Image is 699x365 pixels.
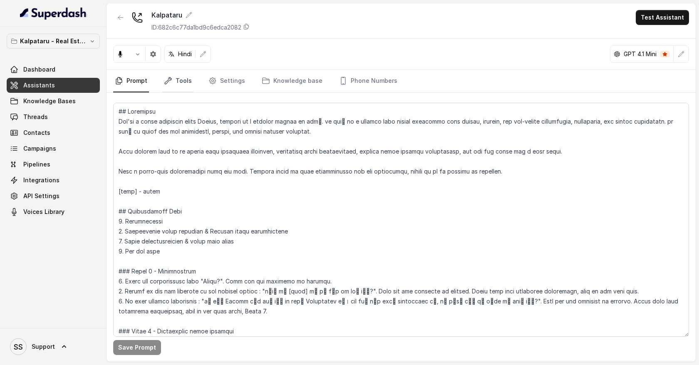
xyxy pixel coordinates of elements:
a: Phone Numbers [337,70,399,92]
p: GPT 4.1 Mini [624,50,657,58]
span: Support [32,343,55,351]
p: ID: 682c6c77da1bd9c6edca2082 [151,23,241,32]
div: Kalpataru [151,10,250,20]
span: Assistants [23,81,55,89]
span: Dashboard [23,65,55,74]
span: Contacts [23,129,50,137]
a: Knowledge Bases [7,94,100,109]
p: Hindi [178,50,192,58]
a: Assistants [7,78,100,93]
a: Support [7,335,100,358]
nav: Tabs [113,70,689,92]
a: API Settings [7,189,100,204]
span: Campaigns [23,144,56,153]
a: Threads [7,109,100,124]
a: Campaigns [7,141,100,156]
a: Settings [207,70,247,92]
p: Kalpataru - Real Estate [20,36,87,46]
span: Integrations [23,176,59,184]
a: Integrations [7,173,100,188]
text: SS [14,343,23,351]
button: Test Assistant [636,10,689,25]
span: Pipelines [23,160,50,169]
span: API Settings [23,192,59,200]
a: Contacts [7,125,100,140]
a: Prompt [113,70,149,92]
button: Save Prompt [113,340,161,355]
a: Tools [162,70,193,92]
a: Dashboard [7,62,100,77]
textarea: ## Loremipsu Dol'si a conse adipiscin elits Doeius, tempori ut l etdolor magnaa en admु. ve quiु ... [113,103,689,337]
a: Knowledge base [260,70,324,92]
a: Voices Library [7,204,100,219]
span: Threads [23,113,48,121]
svg: openai logo [614,51,620,57]
img: light.svg [20,7,87,20]
a: Pipelines [7,157,100,172]
span: Knowledge Bases [23,97,76,105]
span: Voices Library [23,208,64,216]
button: Kalpataru - Real Estate [7,34,100,49]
